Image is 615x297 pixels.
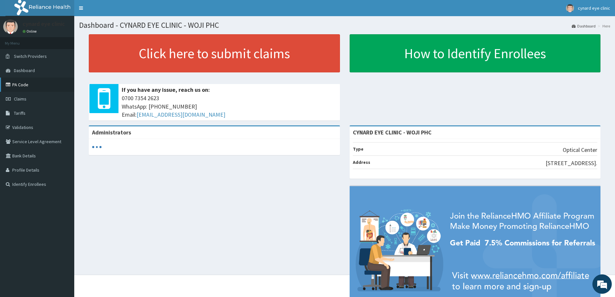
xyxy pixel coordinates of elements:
[14,110,26,116] span: Tariffs
[23,21,65,27] p: cynard eye clinic
[14,53,47,59] span: Switch Providers
[122,94,337,119] span: 0700 7354 2623 WhatsApp: [PHONE_NUMBER] Email:
[14,96,26,102] span: Claims
[353,146,364,152] b: Type
[79,21,610,29] h1: Dashboard - CYNARD EYE CLINIC - WOJI PHC
[350,34,601,72] a: How to Identify Enrollees
[92,129,131,136] b: Administrators
[89,34,340,72] a: Click here to submit claims
[137,111,225,118] a: [EMAIL_ADDRESS][DOMAIN_NAME]
[92,142,102,152] svg: audio-loading
[353,129,432,136] strong: CYNARD EYE CLINIC - WOJI PHC
[572,23,596,29] a: Dashboard
[353,159,370,165] b: Address
[566,4,574,12] img: User Image
[563,146,597,154] p: Optical Center
[596,23,610,29] li: Here
[122,86,210,93] b: If you have any issue, reach us on:
[14,68,35,73] span: Dashboard
[578,5,610,11] span: cynard eye clinic
[3,19,18,34] img: User Image
[23,29,38,34] a: Online
[546,159,597,167] p: [STREET_ADDRESS].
